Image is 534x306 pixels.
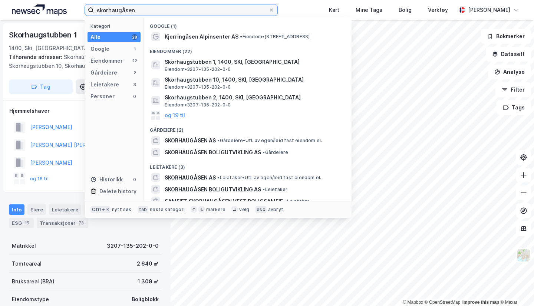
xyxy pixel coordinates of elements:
div: 3 [132,82,138,88]
span: Kjerringåsen Alpinsenter AS [165,32,238,41]
span: SKORHAUGÅSEN BOLIGUTVIKLING AS [165,185,261,194]
button: Tag [9,79,73,94]
span: SKORHAUGÅSEN AS [165,136,216,145]
span: Eiendom • 3207-135-202-0-0 [165,84,231,90]
img: logo.a4113a55bc3d86da70a041830d287a7e.svg [12,4,67,16]
span: • [217,175,220,180]
div: 15 [23,219,31,227]
div: Eiere [27,204,46,215]
div: Tomteareal [12,259,42,268]
span: Gårdeiere [263,149,288,155]
div: Kart [329,6,339,14]
div: 1400, Ski, [GEOGRAPHIC_DATA] [9,44,89,53]
div: Eiendommer [90,56,123,65]
div: 0 [132,93,138,99]
div: neste kategori [150,207,185,213]
div: 22 [132,58,138,64]
span: • [240,34,242,39]
div: velg [239,207,249,213]
div: Gårdeiere (2) [144,121,352,135]
div: 28 [132,34,138,40]
span: Tilhørende adresser: [9,54,64,60]
div: Leietakere [49,204,81,215]
span: • [284,198,287,204]
span: SKORHAUGÅSEN AS [165,173,216,182]
div: ESG [9,218,34,228]
span: • [263,187,265,192]
div: Matrikkel [12,241,36,250]
a: Mapbox [403,300,423,305]
div: 1 [132,46,138,52]
div: Leietakere [90,80,119,89]
div: Bolig [399,6,412,14]
span: Leietaker • Utl. av egen/leid fast eiendom el. [217,175,321,181]
div: tab [138,206,149,213]
div: Eiendommer (22) [144,43,352,56]
div: Google [90,45,109,53]
div: Skorhaugstubben 1 [9,29,79,41]
div: Delete history [99,187,136,196]
div: markere [206,207,225,213]
span: Skorhaugstubben 10, 1400, SKI, [GEOGRAPHIC_DATA] [165,75,343,84]
span: Gårdeiere • Utl. av egen/leid fast eiendom el. [217,138,322,144]
div: Info [9,204,24,215]
div: Verktøy [428,6,448,14]
div: Ctrl + k [90,206,111,213]
div: Leietakere (3) [144,158,352,172]
div: Gårdeiere [90,68,117,77]
button: Analyse [488,65,531,79]
div: Alle [90,33,100,42]
div: Google (1) [144,17,352,31]
span: Leietaker [263,187,287,193]
div: Mine Tags [356,6,382,14]
div: Boligblokk [132,295,159,304]
div: Kontrollprogram for chat [497,270,534,306]
div: [PERSON_NAME] [468,6,510,14]
span: Skorhaugstubben 1, 1400, SKI, [GEOGRAPHIC_DATA] [165,57,343,66]
button: Filter [495,82,531,97]
div: 73 [77,219,85,227]
span: Eiendom • [STREET_ADDRESS] [240,34,310,40]
div: 1 309 ㎡ [138,277,159,286]
button: og 19 til [165,111,185,120]
span: Eiendom • 3207-135-202-0-0 [165,66,231,72]
div: Personer [90,92,115,101]
div: Skorhaugstubben 12, Skorhaugstubben 10, Skorhaugstubben 8 [9,53,156,70]
div: Eiendomstype [12,295,49,304]
div: Bruksareal (BRA) [12,277,55,286]
div: Hjemmelshaver [9,106,161,115]
a: OpenStreetMap [425,300,461,305]
div: avbryt [268,207,283,213]
div: esc [255,206,267,213]
input: Søk på adresse, matrikkel, gårdeiere, leietakere eller personer [94,4,268,16]
span: • [263,149,265,155]
span: SKORHAUGÅSEN BOLIGUTVIKLING AS [165,148,261,157]
span: • [217,138,220,143]
div: 2 640 ㎡ [137,259,159,268]
span: Skorhaugstubben 2, 1400, SKI, [GEOGRAPHIC_DATA] [165,93,343,102]
div: Transaksjoner [37,218,88,228]
span: Eiendom • 3207-135-202-0-0 [165,102,231,108]
div: 3207-135-202-0-0 [107,241,159,250]
button: Bokmerker [481,29,531,44]
span: SAMEIET SKORHAUGÅSEN VEST BOLIGSAMEIE [165,197,283,206]
iframe: Chat Widget [497,270,534,306]
a: Improve this map [462,300,499,305]
div: Kategori [90,23,141,29]
div: nytt søk [112,207,132,213]
div: Datasett [84,204,112,215]
button: Tags [497,100,531,115]
div: 0 [132,177,138,182]
img: Z [517,248,531,262]
div: Historikk [90,175,123,184]
span: Leietaker [284,198,309,204]
button: Datasett [486,47,531,62]
div: 2 [132,70,138,76]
